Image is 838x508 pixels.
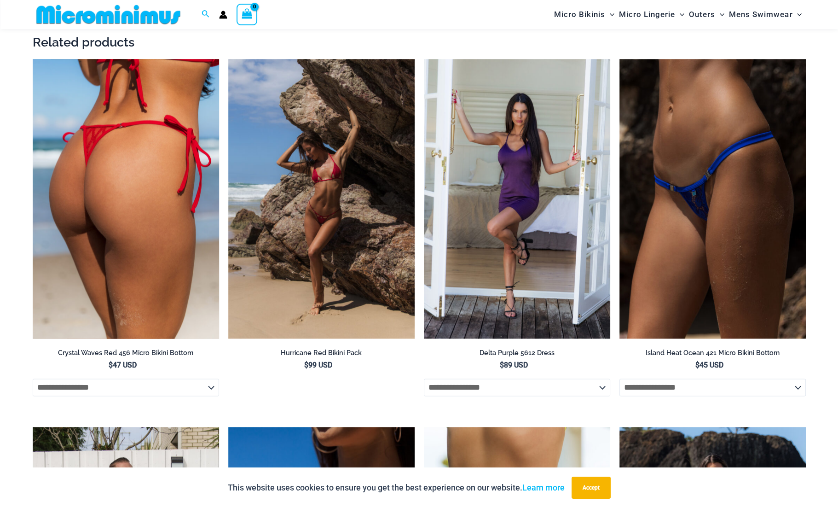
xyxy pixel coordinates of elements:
span: Menu Toggle [715,3,724,26]
a: Delta Purple 5612 Dress 01Delta Purple 5612 Dress 03Delta Purple 5612 Dress 03 [424,59,610,339]
a: Micro LingerieMenu ToggleMenu Toggle [617,3,687,26]
span: $ [109,361,113,369]
a: Delta Purple 5612 Dress [424,349,610,361]
img: Crystal Waves 456 Bottom 01 [33,59,219,339]
span: Menu Toggle [675,3,684,26]
h2: Related products [33,34,806,50]
img: Delta Purple 5612 Dress 01 [424,59,610,339]
a: Hurricane Red Bikini Pack [228,349,415,361]
bdi: 89 USD [500,361,528,369]
span: Mens Swimwear [729,3,792,26]
a: Island Heat Ocean 421 Bottom 01Island Heat Ocean 421 Bottom 02Island Heat Ocean 421 Bottom 02 [619,59,806,339]
bdi: 99 USD [304,361,332,369]
a: Hurricane Red 3277 Tri Top 4277 Thong Bottom 05Hurricane Red 3277 Tri Top 4277 Thong Bottom 06Hur... [228,59,415,339]
img: MM SHOP LOGO FLAT [33,4,184,25]
button: Accept [572,477,611,499]
a: Crystal Waves Red 456 Micro Bikini Bottom [33,349,219,361]
span: Outers [689,3,715,26]
img: Hurricane Red 3277 Tri Top 4277 Thong Bottom 05 [228,59,415,339]
span: Micro Bikinis [554,3,605,26]
bdi: 47 USD [109,361,137,369]
span: Menu Toggle [792,3,802,26]
a: Island Heat Ocean 421 Micro Bikini Bottom [619,349,806,361]
span: $ [500,361,504,369]
span: Menu Toggle [605,3,614,26]
a: Micro BikinisMenu ToggleMenu Toggle [552,3,617,26]
a: Learn more [522,483,565,492]
h2: Delta Purple 5612 Dress [424,349,610,357]
h2: Hurricane Red Bikini Pack [228,349,415,357]
a: OutersMenu ToggleMenu Toggle [687,3,727,26]
a: Mens SwimwearMenu ToggleMenu Toggle [727,3,804,26]
h2: Crystal Waves Red 456 Micro Bikini Bottom [33,349,219,357]
a: View Shopping Cart, empty [237,4,258,25]
a: Search icon link [202,9,210,20]
a: Account icon link [219,11,227,19]
span: Micro Lingerie [619,3,675,26]
a: Crystal Waves 456 Bottom 02Crystal Waves 456 Bottom 01Crystal Waves 456 Bottom 01 [33,59,219,339]
p: This website uses cookies to ensure you get the best experience on our website. [228,481,565,495]
h2: Island Heat Ocean 421 Micro Bikini Bottom [619,349,806,357]
img: Island Heat Ocean 421 Bottom 01 [619,59,806,339]
span: $ [304,361,308,369]
bdi: 45 USD [695,361,723,369]
nav: Site Navigation [550,1,806,28]
span: $ [695,361,699,369]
